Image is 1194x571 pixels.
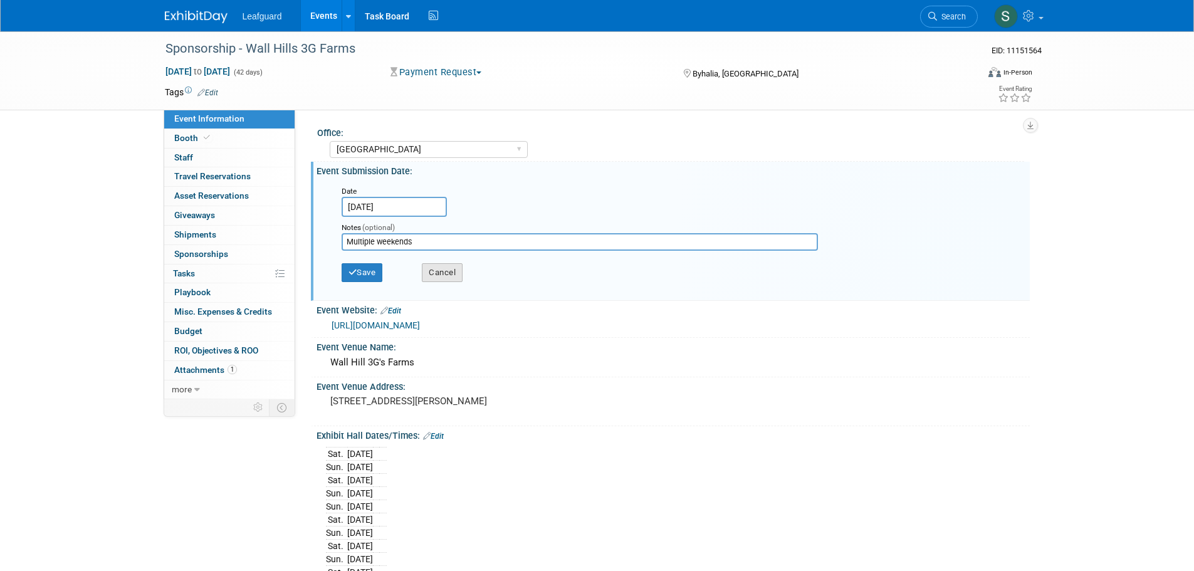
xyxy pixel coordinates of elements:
div: Wall Hill 3G's Farms [326,353,1020,372]
a: Shipments [164,226,295,244]
td: [DATE] [347,553,373,566]
td: [DATE] [347,513,373,526]
span: Leafguard [243,11,282,21]
a: Sponsorships [164,245,295,264]
td: [DATE] [347,526,373,540]
td: Toggle Event Tabs [269,399,295,416]
span: Staff [174,152,193,162]
td: Sun. [326,500,347,513]
pre: [STREET_ADDRESS][PERSON_NAME] [330,396,600,407]
span: Sponsorships [174,249,228,259]
span: Tasks [173,268,195,278]
td: [DATE] [347,461,373,474]
img: Stephanie Luke [994,4,1018,28]
button: Save [342,263,383,282]
span: to [192,66,204,76]
div: Event Website: [317,301,1030,317]
a: Staff [164,149,295,167]
span: Travel Reservations [174,171,251,181]
td: Sat. [326,540,347,553]
span: 1 [228,365,237,374]
span: Search [937,12,966,21]
a: more [164,380,295,399]
a: [URL][DOMAIN_NAME] [332,320,420,330]
a: Travel Reservations [164,167,295,186]
a: Asset Reservations [164,187,295,206]
span: Booth [174,133,212,143]
span: ROI, Objectives & ROO [174,345,258,355]
span: Giveaways [174,210,215,220]
a: Booth [164,129,295,148]
span: Byhalia, [GEOGRAPHIC_DATA] [693,69,799,78]
td: Sun. [326,553,347,566]
div: Sponsorship - Wall Hills 3G Farms [161,38,959,60]
input: Select Date [342,197,447,217]
div: Event Submission Date: [317,162,1030,177]
td: Sat. [326,448,347,461]
span: (42 days) [233,68,263,76]
a: Tasks [164,265,295,283]
a: Giveaways [164,206,295,225]
a: Attachments1 [164,361,295,380]
div: Office: [317,123,1024,139]
div: In-Person [1003,68,1032,77]
button: Cancel [422,263,463,282]
td: [DATE] [347,474,373,487]
span: Budget [174,326,202,336]
span: Shipments [174,229,216,239]
i: Booth reservation complete [204,134,210,141]
span: Event Information [174,113,244,123]
span: (optional) [362,223,395,232]
div: Event Venue Address: [317,377,1030,393]
td: Sun. [326,487,347,500]
a: Edit [380,306,401,315]
a: Playbook [164,283,295,302]
td: Tags [165,86,218,98]
td: Sat. [326,474,347,487]
div: Event Format [904,65,1033,84]
td: [DATE] [347,540,373,553]
td: [DATE] [347,487,373,500]
td: Sun. [326,526,347,540]
td: [DATE] [347,448,373,461]
img: ExhibitDay [165,11,228,23]
a: Edit [423,432,444,441]
a: Misc. Expenses & Credits [164,303,295,322]
div: Event Rating [998,86,1032,92]
a: Event Information [164,110,295,128]
td: Sat. [326,513,347,526]
div: Event Venue Name: [317,338,1030,354]
a: Search [920,6,978,28]
div: Exhibit Hall Dates/Times: [317,426,1030,443]
span: [DATE] [DATE] [165,66,231,77]
td: Sun. [326,461,347,474]
img: Format-Inperson.png [988,67,1001,77]
td: Personalize Event Tab Strip [248,399,270,416]
small: Notes [342,223,361,232]
span: Asset Reservations [174,191,249,201]
button: Payment Request [386,66,486,79]
span: more [172,384,192,394]
small: Date [342,187,357,196]
span: Misc. Expenses & Credits [174,306,272,317]
td: [DATE] [347,500,373,513]
span: Event ID: 11151564 [992,46,1042,55]
a: Budget [164,322,295,341]
a: Edit [197,88,218,97]
span: Attachments [174,365,237,375]
span: Playbook [174,287,211,297]
a: ROI, Objectives & ROO [164,342,295,360]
